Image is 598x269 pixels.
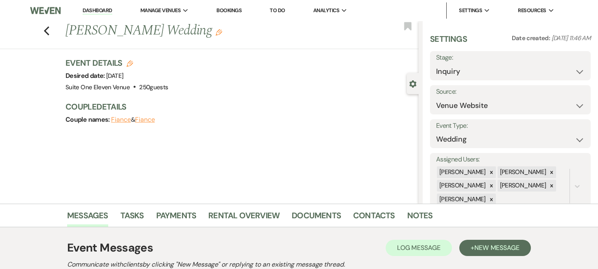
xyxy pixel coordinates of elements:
span: Settings [459,6,482,15]
a: Tasks [120,209,144,227]
span: [DATE] 11:46 AM [552,34,591,42]
a: Rental Overview [208,209,279,227]
button: +New Message [459,240,531,256]
label: Assigned Users: [436,154,585,166]
span: Couple names: [65,115,111,124]
a: Payments [156,209,196,227]
label: Event Type: [436,120,585,132]
span: Resources [518,6,546,15]
span: [DATE] [106,72,123,80]
button: Fiance [111,116,131,123]
button: Fiance [135,116,155,123]
div: [PERSON_NAME] [437,194,487,205]
a: Bookings [216,7,242,14]
label: Stage: [436,52,585,64]
span: & [111,116,155,124]
a: Documents [292,209,341,227]
button: Log Message [386,240,452,256]
button: Edit [216,28,222,36]
a: Dashboard [83,7,112,15]
span: Desired date: [65,71,106,80]
span: Date created: [512,34,552,42]
a: Notes [407,209,433,227]
h1: [PERSON_NAME] Wedding [65,21,345,41]
a: Messages [67,209,108,227]
div: [PERSON_NAME] [437,180,487,192]
h1: Event Messages [67,239,153,256]
h3: Settings [430,33,467,51]
label: Source: [436,86,585,98]
span: Manage Venues [140,6,181,15]
h3: Couple Details [65,101,410,112]
span: Analytics [313,6,339,15]
img: Weven Logo [30,2,61,19]
div: [PERSON_NAME] [498,180,548,192]
span: New Message [474,243,519,252]
a: To Do [270,7,285,14]
span: 250 guests [139,83,168,91]
button: Close lead details [409,80,417,87]
span: Suite One Eleven Venue [65,83,130,91]
div: [PERSON_NAME] [498,166,548,178]
h3: Event Details [65,57,168,69]
span: Log Message [397,243,441,252]
div: [PERSON_NAME] [437,166,487,178]
a: Contacts [353,209,395,227]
